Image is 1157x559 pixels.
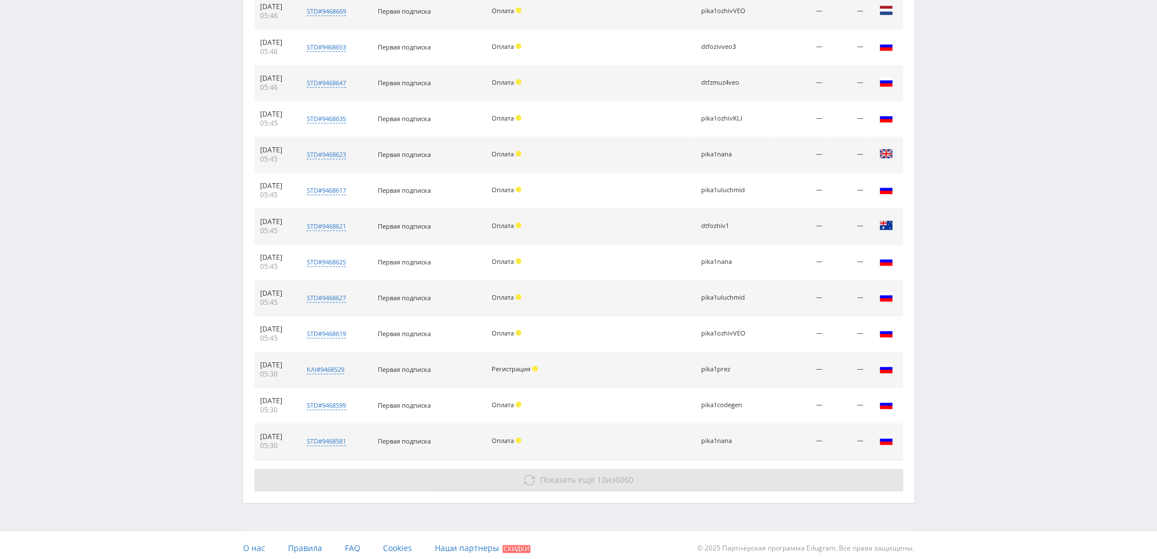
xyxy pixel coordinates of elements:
span: Холд [516,79,521,85]
img: rus.png [879,75,893,89]
span: Оплата [492,329,514,337]
img: aus.png [879,218,893,232]
div: [DATE] [260,325,291,334]
td: — [828,101,868,137]
div: 05:45 [260,262,291,271]
span: Холд [516,330,521,336]
span: Оплата [492,42,514,51]
span: Первая подписка [378,43,431,51]
div: kai#9468529 [307,365,344,374]
div: pika1nana [701,258,752,266]
span: Первая подписка [378,222,431,230]
td: — [773,137,828,173]
span: Первая подписка [378,186,431,194]
div: [DATE] [260,289,291,298]
div: std#9468619 [307,329,346,338]
div: pika1prez [701,366,752,373]
div: std#9468623 [307,150,346,159]
td: — [773,424,828,459]
div: std#9468647 [307,78,346,88]
span: Холд [516,151,521,156]
img: rus.png [879,362,893,375]
button: Показать ещё 10из6060 [254,469,903,491]
img: rus.png [879,111,893,125]
div: [DATE] [260,181,291,191]
div: dtfozivveo3 [701,43,752,51]
div: [DATE] [260,146,291,155]
span: Холд [516,258,521,264]
span: Наши партнеры [435,543,499,553]
span: Первая подписка [378,401,431,409]
div: 05:30 [260,405,291,415]
span: Оплата [492,400,514,409]
span: Холд [532,366,538,371]
div: std#9468669 [307,7,346,16]
div: [DATE] [260,217,291,226]
div: std#9468627 [307,293,346,303]
div: 05:30 [260,370,291,379]
span: 10 [597,474,606,485]
div: pika1nana [701,437,752,445]
td: — [773,30,828,65]
span: Холд [516,437,521,443]
img: rus.png [879,183,893,196]
div: [DATE] [260,2,291,11]
div: 05:30 [260,441,291,450]
td: — [773,101,828,137]
span: Оплата [492,293,514,301]
div: pika1uluchmid [701,294,752,301]
span: FAQ [345,543,360,553]
img: rus.png [879,397,893,411]
span: 6060 [615,474,633,485]
span: Первая подписка [378,329,431,338]
td: — [773,316,828,352]
td: — [828,30,868,65]
span: Оплата [492,6,514,15]
td: — [773,388,828,424]
span: О нас [243,543,265,553]
span: Первая подписка [378,7,431,15]
td: — [828,352,868,388]
div: std#9468625 [307,258,346,267]
td: — [773,245,828,280]
span: Первая подписка [378,437,431,445]
div: pika1ozhivVEO [701,7,752,15]
span: Первая подписка [378,258,431,266]
div: 05:45 [260,334,291,343]
div: [DATE] [260,38,291,47]
div: dtfzmuz4veo [701,79,752,86]
div: 05:45 [260,119,291,128]
div: std#9468635 [307,114,346,123]
td: — [773,209,828,245]
div: [DATE] [260,253,291,262]
div: 05:46 [260,11,291,20]
div: std#9468617 [307,186,346,195]
td: — [773,65,828,101]
span: Первая подписка [378,78,431,87]
div: pika1ozhivKLI [701,115,752,122]
span: Оплата [492,185,514,194]
span: Первая подписка [378,150,431,159]
td: — [828,424,868,459]
span: Оплата [492,257,514,266]
span: Холд [516,43,521,49]
td: — [828,65,868,101]
img: rus.png [879,433,893,447]
span: Оплата [492,114,514,122]
span: Оплата [492,78,514,86]
img: gbr.png [879,147,893,160]
span: Холд [516,401,521,407]
div: std#9468581 [307,437,346,446]
div: 05:45 [260,191,291,200]
div: std#9468621 [307,222,346,231]
div: [DATE] [260,361,291,370]
span: Оплата [492,436,514,445]
div: [DATE] [260,110,291,119]
span: Первая подписка [378,293,431,302]
span: Оплата [492,150,514,158]
span: Холд [516,222,521,228]
span: Скидки [503,545,530,553]
div: [DATE] [260,396,291,405]
td: — [773,173,828,209]
span: Холд [516,115,521,121]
